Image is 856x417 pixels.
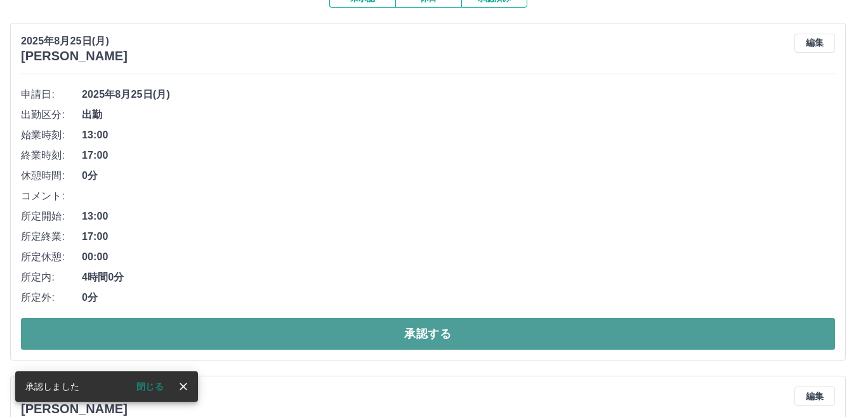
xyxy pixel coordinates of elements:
[21,49,128,63] h3: [PERSON_NAME]
[21,249,82,265] span: 所定休憩:
[174,377,193,396] button: close
[126,377,174,396] button: 閉じる
[82,249,835,265] span: 00:00
[21,209,82,224] span: 所定開始:
[21,148,82,163] span: 終業時刻:
[21,34,128,49] p: 2025年8月25日(月)
[21,189,82,204] span: コメント:
[21,229,82,244] span: 所定終業:
[82,107,835,122] span: 出勤
[21,128,82,143] span: 始業時刻:
[21,270,82,285] span: 所定内:
[82,290,835,305] span: 0分
[794,34,835,53] button: 編集
[82,128,835,143] span: 13:00
[21,290,82,305] span: 所定外:
[21,168,82,183] span: 休憩時間:
[82,87,835,102] span: 2025年8月25日(月)
[794,387,835,406] button: 編集
[21,402,128,416] h3: [PERSON_NAME]
[25,375,79,398] div: 承認しました
[21,318,835,350] button: 承認する
[82,209,835,224] span: 13:00
[82,148,835,163] span: 17:00
[82,270,835,285] span: 4時間0分
[21,87,82,102] span: 申請日:
[21,107,82,122] span: 出勤区分:
[82,229,835,244] span: 17:00
[82,168,835,183] span: 0分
